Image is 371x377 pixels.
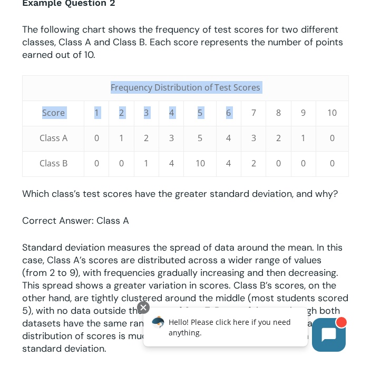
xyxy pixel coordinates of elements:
[251,132,256,144] span: 3
[169,132,174,144] span: 3
[198,107,202,118] span: 5
[119,107,124,118] span: 2
[226,157,231,169] span: 4
[251,107,256,118] span: 7
[251,157,256,169] span: 2
[330,157,335,169] span: 0
[119,157,124,169] span: 0
[330,132,335,144] span: 0
[22,241,348,330] span: Standard deviation measures the spread of data around the mean. In this case, Class A’s scores ar...
[22,317,338,355] span: scores (1–10), Class A’s actual distribution of scores is much more spread out, which results in ...
[94,157,99,169] span: 0
[144,157,149,169] span: 1
[327,107,337,118] span: 10
[301,157,306,169] span: 0
[169,157,174,169] span: 4
[276,107,281,118] span: 8
[94,132,99,144] span: 0
[144,107,149,118] span: 3
[196,157,205,169] span: 10
[226,107,231,118] span: 6
[22,23,343,61] span: The following chart shows the frequency of test scores for two different classes, Class A and Cla...
[276,132,281,144] span: 2
[40,132,67,144] span: Class A
[169,107,174,118] span: 4
[144,132,149,144] span: 2
[301,107,306,118] span: 9
[22,214,129,227] span: Correct Answer: Class A
[226,132,231,144] span: 4
[301,132,306,144] span: 1
[42,107,65,118] span: Score
[132,299,356,362] iframe: Chatbot
[94,107,99,118] span: 1
[276,157,281,169] span: 0
[40,157,67,169] span: Class B
[119,132,124,144] span: 1
[111,82,260,93] span: Frequency Distribution of Test Scores
[198,132,202,144] span: 5
[22,187,338,200] span: Which class’s test scores have the greater standard deviation, and why?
